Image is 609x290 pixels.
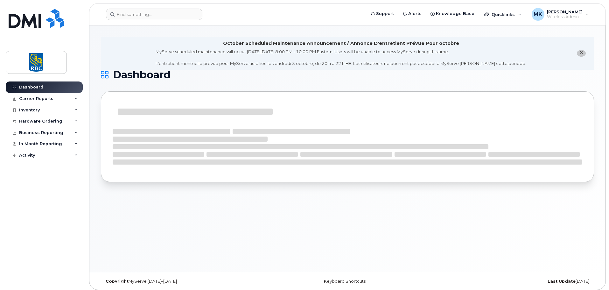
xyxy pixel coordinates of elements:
button: close notification [577,50,586,57]
a: Keyboard Shortcuts [324,279,366,284]
span: Dashboard [113,70,171,80]
div: MyServe scheduled maintenance will occur [DATE][DATE] 8:00 PM - 10:00 PM Eastern. Users will be u... [156,49,526,67]
div: MyServe [DATE]–[DATE] [101,279,265,284]
strong: Copyright [106,279,129,284]
div: October Scheduled Maintenance Announcement / Annonce D'entretient Prévue Pour octobre [223,40,459,47]
div: [DATE] [430,279,594,284]
strong: Last Update [548,279,576,284]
